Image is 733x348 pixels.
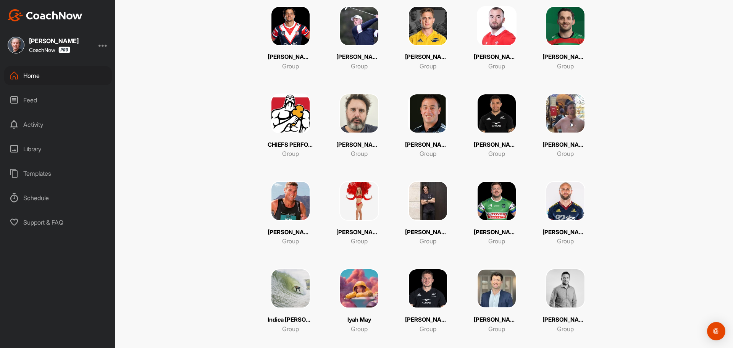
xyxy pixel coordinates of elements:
p: Group [420,324,436,333]
p: Group [557,236,574,246]
p: [PERSON_NAME] [PERSON_NAME] [474,228,520,237]
div: Home [4,66,112,85]
p: [PERSON_NAME] [542,316,588,324]
p: Group [557,62,574,71]
p: Group [351,149,368,158]
div: Support & FAQ [4,213,112,232]
p: Group [488,324,505,333]
p: Group [282,236,299,246]
img: square_5bd04d509fd2a6ae10b7397137de012f.png [339,269,379,308]
p: [PERSON_NAME] [405,228,451,237]
p: [PERSON_NAME] [474,316,520,324]
p: [PERSON_NAME] [474,53,520,62]
div: Templates [4,164,112,183]
img: square_8eb842ca705a6f34bf8a8a936ee86416.png [546,6,585,46]
p: Group [351,236,368,246]
p: Group [351,62,368,71]
p: Group [351,324,368,333]
p: [PERSON_NAME] [336,141,382,149]
img: CoachNow Pro [58,47,70,53]
p: Group [488,62,505,71]
img: square_7320c3c53c9090506263ebe9307f6b9b.png [271,269,310,308]
p: [PERSON_NAME] [268,53,313,62]
p: Iyah May [347,316,371,324]
p: CHIEFS PERFORMANCE [268,141,313,149]
div: [PERSON_NAME] [29,38,79,44]
div: Open Intercom Messenger [707,322,725,340]
img: square_024eb3e8ef67ebe902727ef95dc4a0bb.png [546,94,585,133]
p: [PERSON_NAME] [474,141,520,149]
img: square_3ad2231d9e806c3db873effe7263288a.png [408,181,448,221]
p: Group [557,324,574,333]
img: CoachNow [8,9,82,21]
p: [PERSON_NAME] [PERSON_NAME] [542,141,588,149]
div: Library [4,139,112,159]
img: square_19f98105b73cb8bf1ec0584fcda8c5c5.png [408,94,448,133]
img: square_e5b62a81d3ffa6daf3b9e8da476946a0.jpg [8,37,24,53]
div: Activity [4,115,112,134]
img: square_30b4ef75ab5c876f88043a56bccd5395.png [408,6,448,46]
p: Indica [PERSON_NAME] [PERSON_NAME] [268,316,313,324]
p: [PERSON_NAME] [542,228,588,237]
p: [PERSON_NAME] [268,228,313,237]
p: [PERSON_NAME] [336,53,382,62]
img: square_84ef6bc353bb3de3ef670e193d63e04c.png [339,94,379,133]
img: square_4e8ac51fd580f5e26f7338cf4f0add99.png [477,269,517,308]
img: square_aba411d6087ed7c37b5862838cacc0c0.png [477,94,517,133]
div: CoachNow [29,47,70,53]
p: [PERSON_NAME] [405,53,451,62]
p: Group [282,62,299,71]
p: Group [420,236,436,246]
div: Feed [4,91,112,110]
p: Group [282,324,299,333]
p: [PERSON_NAME] [405,141,451,149]
p: Group [420,62,436,71]
p: [PERSON_NAME] [542,53,588,62]
img: square_b2b1759b35a42977832f3bf666e42a36.png [477,181,517,221]
p: [PERSON_NAME] [336,228,382,237]
p: Group [282,149,299,158]
img: square_933d3b76c2e8621d9531308df544285c.png [271,94,310,133]
img: square_61cb2977e82df046e568c6147cf70e5e.png [339,181,379,221]
img: square_2f48d7eb56d8ec40c73f5a7c850440c7.png [546,269,585,308]
p: Group [420,149,436,158]
img: square_19f1827f221d73571ac2a95e1d96496b.png [408,269,448,308]
p: Group [488,236,505,246]
img: square_a0cf0eb44695bef09c8c450bad1eaefe.png [546,181,585,221]
p: Group [557,149,574,158]
img: square_ecd3f1fb8d727de2d4d316b97d427716.png [271,181,310,221]
p: Group [488,149,505,158]
div: Schedule [4,188,112,207]
p: [PERSON_NAME] [405,316,451,324]
img: square_19eafebd94358281b119f7d736d1e64c.png [477,6,517,46]
img: square_93b0445d871380f983984fd89545fdd1.png [271,6,310,46]
img: square_6cc34841fe004879715014c9906a247b.png [339,6,379,46]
